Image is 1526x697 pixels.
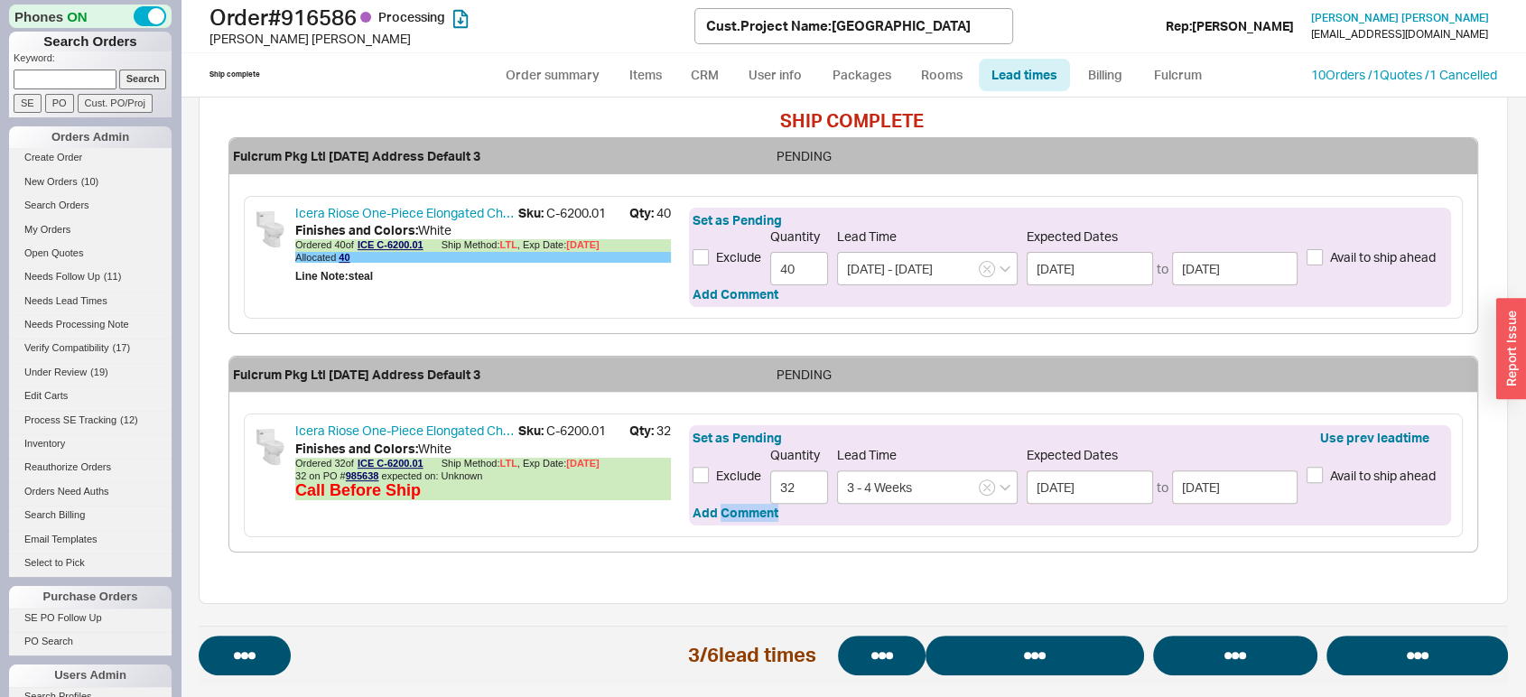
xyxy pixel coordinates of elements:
[517,458,600,470] div: , Exp Date:
[770,228,828,245] span: Quantity
[1140,59,1214,91] a: Fulcrum
[492,59,612,91] a: Order summary
[90,367,108,377] span: ( 19 )
[1000,265,1010,273] svg: open menu
[24,342,109,353] span: Verify Compatibility
[45,94,74,113] input: PO
[295,470,378,481] span: 32 on PO #
[418,222,451,237] span: White
[1074,59,1137,91] a: Billing
[295,441,418,456] b: Finishes and Colors :
[9,363,172,382] a: Under Review(19)
[819,59,904,91] a: Packages
[629,422,671,440] span: 32
[24,414,116,425] span: Process SE Tracking
[1320,429,1429,447] button: Use prev leadtime
[9,530,172,549] a: Email Templates
[1330,467,1436,485] span: Avail to ship ahead
[518,205,544,220] b: Sku:
[706,16,971,35] div: Cust. Project Name : [GEOGRAPHIC_DATA]
[693,285,778,303] button: Add Comment
[9,482,172,501] a: Orders Need Auths
[1027,228,1298,245] span: Expected Dates
[9,609,172,627] a: SE PO Follow Up
[9,196,172,215] a: Search Orders
[1311,28,1488,41] div: [EMAIL_ADDRESS][DOMAIN_NAME]
[616,59,675,91] a: Items
[9,244,172,263] a: Open Quotes
[693,211,782,229] button: Set as Pending
[1311,67,1497,82] a: 10Orders /1Quotes /1 Cancelled
[9,315,172,334] a: Needs Processing Note
[78,94,153,113] input: Cust. PO/Proj
[358,458,423,470] a: ICE C-6200.01
[566,239,599,250] span: [DATE]
[9,386,172,405] a: Edit Carts
[14,94,42,113] input: SE
[295,481,421,500] div: Call Before Ship
[629,204,671,222] span: 40
[837,470,1018,504] input: Select...
[378,9,445,24] span: Processing
[9,458,172,477] a: Reauthorize Orders
[9,411,172,430] a: Process SE Tracking(12)
[295,422,518,440] a: Icera Riose One-Piece Elongated Chair-Height Toilet with Soft-Close Seat
[67,7,88,26] span: ON
[770,447,828,463] span: Quantity
[418,441,451,456] span: White
[770,252,828,285] input: Quantity
[777,366,935,384] div: PENDING
[120,414,138,425] span: ( 12 )
[979,59,1070,91] a: Lead times
[9,339,172,358] a: Verify Compatibility(17)
[693,249,709,265] input: Exclude
[9,434,172,453] a: Inventory
[837,252,1018,285] input: Select...
[1311,12,1489,24] a: [PERSON_NAME] [PERSON_NAME]
[1157,260,1168,278] div: to
[9,632,172,651] a: PO Search
[295,204,518,222] a: Icera Riose One-Piece Elongated Chair-Height Toilet with Soft-Close Seat
[119,70,167,88] input: Search
[716,248,761,266] span: Exclude
[1166,17,1294,35] div: Rep: [PERSON_NAME]
[1307,467,1323,483] input: Avail to ship ahead
[1000,484,1010,491] svg: open menu
[9,148,172,167] a: Create Order
[907,59,975,91] a: Rooms
[295,222,418,237] b: Finishes and Colors :
[688,641,816,669] div: 3 / 6 lead times
[770,470,828,504] input: Quantity
[9,553,172,572] a: Select to Pick
[693,504,778,522] button: Add Comment
[9,32,172,51] h1: Search Orders
[346,470,379,481] a: 985638
[9,5,172,28] div: Phones
[295,239,671,252] div: Ordered 40 of Ship Method:
[693,429,782,447] button: Set as Pending
[9,664,172,686] div: Users Admin
[113,342,131,353] span: ( 17 )
[209,70,260,79] div: Ship complete
[252,211,288,247] img: C-6200.01_zfvyal
[1307,249,1323,265] input: Avail to ship ahead
[837,447,897,462] span: Lead Time
[735,59,815,91] a: User info
[517,239,600,252] div: , Exp Date:
[1027,447,1298,463] span: Expected Dates
[693,467,709,483] input: Exclude
[678,59,731,91] a: CRM
[9,267,172,286] a: Needs Follow Up(11)
[209,30,694,48] div: [PERSON_NAME] [PERSON_NAME]
[837,228,897,244] span: Lead Time
[104,271,122,282] span: ( 11 )
[518,422,629,440] span: C-6200.01
[295,458,671,470] div: Ordered 32 of Ship Method:
[24,367,87,377] span: Under Review
[295,252,671,263] div: Allocated
[252,429,288,465] img: C-6200.01_zfvyal
[9,172,172,191] a: New Orders(10)
[233,366,764,384] span: Fulcrum Pkg Ltl [DATE] Address Default 3
[499,458,516,469] b: LTL
[1311,11,1489,24] span: [PERSON_NAME] [PERSON_NAME]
